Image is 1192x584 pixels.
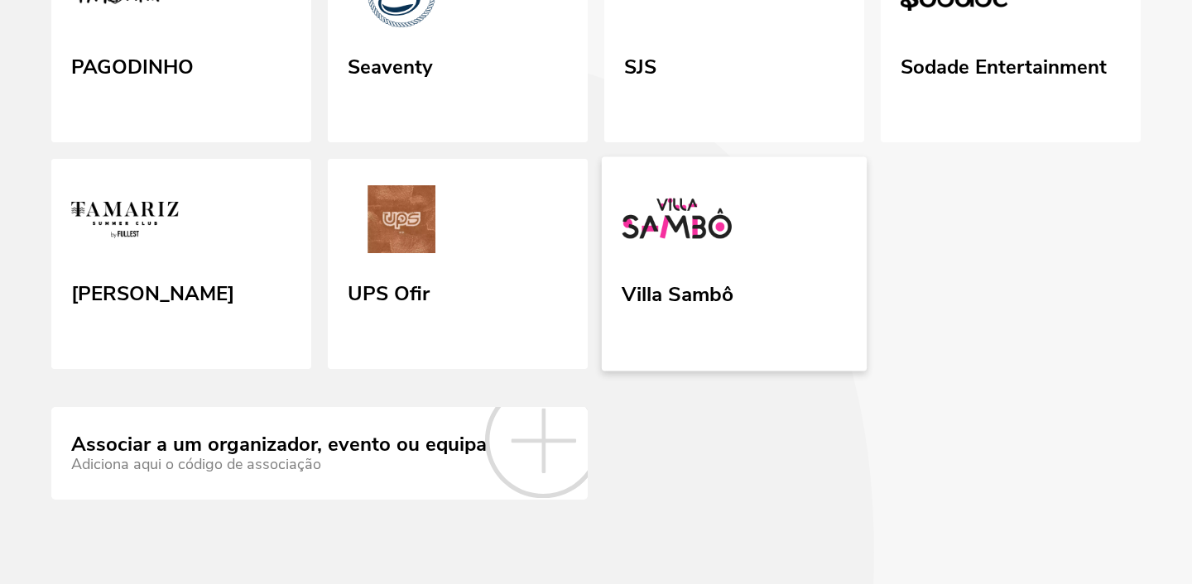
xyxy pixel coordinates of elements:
a: UPS Ofir UPS Ofir [328,159,588,369]
div: [PERSON_NAME] [71,276,234,306]
div: Associar a um organizador, evento ou equipa [71,433,487,457]
img: Villa Sambô [622,184,732,260]
div: Seaventy [348,50,433,79]
div: Adiciona aqui o código de associação [71,456,487,473]
a: Associar a um organizador, evento ou equipa Adiciona aqui o código de associação [51,407,588,500]
div: UPS Ofir [348,276,430,306]
img: UPS Ofir [348,185,455,260]
a: Tamariz [PERSON_NAME] [51,159,311,369]
a: Villa Sambô Villa Sambô [602,157,867,371]
div: SJS [624,50,656,79]
div: PAGODINHO [71,50,194,79]
div: Sodade Entertainment [901,50,1107,79]
img: Tamariz [71,185,179,260]
div: Villa Sambô [622,276,733,306]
